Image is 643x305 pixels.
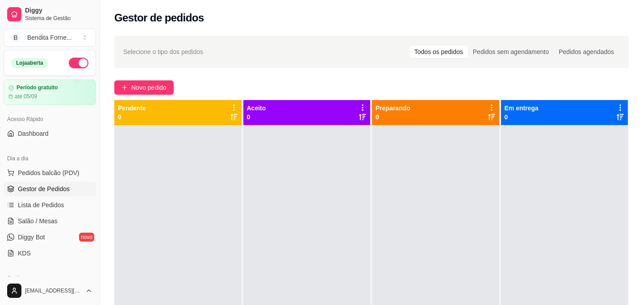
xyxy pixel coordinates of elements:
span: Selecione o tipo dos pedidos [123,47,203,57]
p: Em entrega [505,104,539,113]
span: B [11,33,20,42]
h2: Gestor de pedidos [114,11,204,25]
span: Novo pedido [131,83,167,92]
p: 0 [376,113,410,121]
p: 0 [118,113,146,121]
div: Catálogo [4,271,96,285]
p: 0 [505,113,539,121]
p: Pendente [118,104,146,113]
span: Diggy [25,7,92,15]
button: [EMAIL_ADDRESS][DOMAIN_NAME] [4,280,96,301]
a: KDS [4,246,96,260]
p: Preparando [376,104,410,113]
div: Todos os pedidos [409,46,468,58]
a: Diggy Botnovo [4,230,96,244]
span: plus [121,84,128,91]
span: Pedidos balcão (PDV) [18,168,79,177]
a: Período gratuitoaté 05/09 [4,79,96,105]
span: Diggy Bot [18,233,45,242]
article: até 05/09 [15,93,37,100]
span: Salão / Mesas [18,217,58,226]
a: Lista de Pedidos [4,198,96,212]
span: [EMAIL_ADDRESS][DOMAIN_NAME] [25,287,82,294]
span: Dashboard [18,129,49,138]
span: Gestor de Pedidos [18,184,70,193]
div: Pedidos sem agendamento [468,46,554,58]
a: Salão / Mesas [4,214,96,228]
div: Acesso Rápido [4,112,96,126]
a: Dashboard [4,126,96,141]
article: Período gratuito [17,84,58,91]
a: Gestor de Pedidos [4,182,96,196]
a: DiggySistema de Gestão [4,4,96,25]
div: Pedidos agendados [554,46,619,58]
button: Pedidos balcão (PDV) [4,166,96,180]
p: 0 [247,113,266,121]
span: KDS [18,249,31,258]
p: Aceito [247,104,266,113]
button: Novo pedido [114,80,174,95]
span: Sistema de Gestão [25,15,92,22]
div: Dia a dia [4,151,96,166]
button: Select a team [4,29,96,46]
button: Alterar Status [69,58,88,68]
div: Loja aberta [11,58,48,68]
div: Bendita Forne ... [27,33,72,42]
span: Lista de Pedidos [18,201,64,209]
